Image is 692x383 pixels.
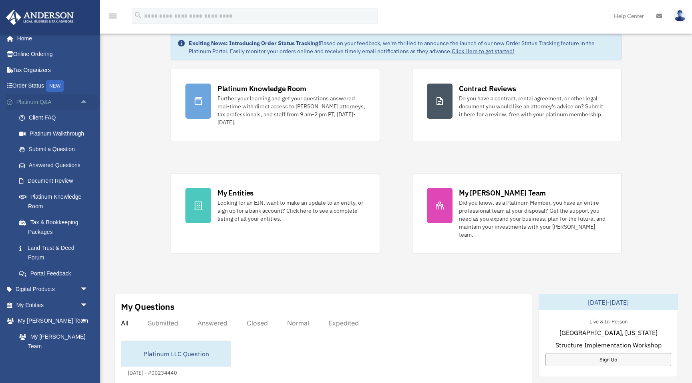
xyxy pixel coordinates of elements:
[121,341,231,367] div: Platinum LLC Question
[11,126,100,142] a: Platinum Walkthrough
[46,80,64,92] div: NEW
[459,94,607,118] div: Do you have a contract, rental agreement, or other legal document you would like an attorney's ad...
[6,62,100,78] a: Tax Organizers
[11,265,100,281] a: Portal Feedback
[6,313,100,329] a: My [PERSON_NAME] Teamarrow_drop_up
[11,173,100,189] a: Document Review
[217,84,306,94] div: Platinum Knowledge Room
[328,319,359,327] div: Expedited
[459,188,546,198] div: My [PERSON_NAME] Team
[6,46,100,62] a: Online Ordering
[11,214,100,240] a: Tax & Bookkeeping Packages
[134,11,143,20] i: search
[555,340,662,350] span: Structure Implementation Workshop
[80,94,96,110] span: arrow_drop_up
[171,173,380,253] a: My Entities Looking for an EIN, want to make an update to an entity, or sign up for a bank accoun...
[108,14,118,21] a: menu
[459,84,516,94] div: Contract Reviews
[11,329,100,354] a: My [PERSON_NAME] Team
[11,354,100,370] a: Anderson System
[217,94,365,126] div: Further your learning and get your questions answered real-time with direct access to [PERSON_NAM...
[80,297,96,313] span: arrow_drop_down
[11,157,100,173] a: Answered Questions
[287,319,309,327] div: Normal
[189,40,320,47] strong: Exciting News: Introducing Order Status Tracking!
[6,78,100,94] a: Order StatusNEW
[6,281,100,297] a: Digital Productsarrow_drop_down
[412,173,622,253] a: My [PERSON_NAME] Team Did you know, as a Platinum Member, you have an entire professional team at...
[108,11,118,21] i: menu
[459,199,607,239] div: Did you know, as a Platinum Member, you have an entire professional team at your disposal? Get th...
[11,189,100,214] a: Platinum Knowledge Room
[559,328,658,337] span: [GEOGRAPHIC_DATA], [US_STATE]
[217,199,365,223] div: Looking for an EIN, want to make an update to an entity, or sign up for a bank account? Click her...
[217,188,253,198] div: My Entities
[4,10,76,25] img: Anderson Advisors Platinum Portal
[148,319,178,327] div: Submitted
[80,313,96,329] span: arrow_drop_up
[412,69,622,141] a: Contract Reviews Do you have a contract, rental agreement, or other legal document you would like...
[11,240,100,265] a: Land Trust & Deed Forum
[121,368,183,376] div: [DATE] - #00234440
[189,39,615,55] div: Based on your feedback, we're thrilled to announce the launch of our new Order Status Tracking fe...
[583,317,634,325] div: Live & In-Person
[11,142,100,158] a: Submit a Question
[121,301,175,313] div: My Questions
[6,94,100,110] a: Platinum Q&Aarrow_drop_up
[539,294,678,310] div: [DATE]-[DATE]
[452,48,514,55] a: Click Here to get started!
[197,319,227,327] div: Answered
[674,10,686,22] img: User Pic
[121,319,129,327] div: All
[80,281,96,298] span: arrow_drop_down
[6,297,100,313] a: My Entitiesarrow_drop_down
[11,110,100,126] a: Client FAQ
[6,30,96,46] a: Home
[545,353,671,366] a: Sign Up
[171,69,380,141] a: Platinum Knowledge Room Further your learning and get your questions answered real-time with dire...
[247,319,268,327] div: Closed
